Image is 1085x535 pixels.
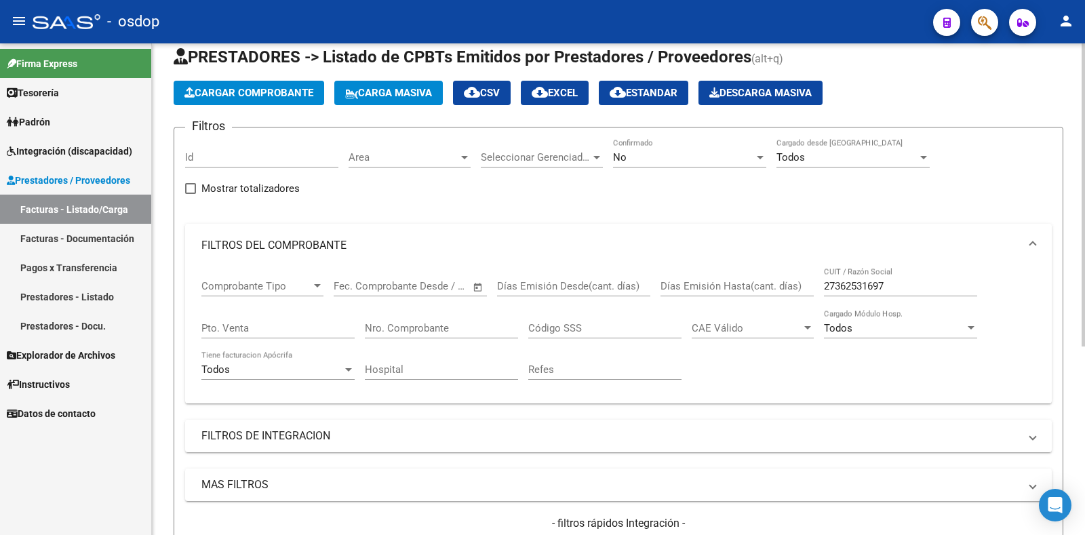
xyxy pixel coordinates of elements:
span: No [613,151,627,163]
mat-expansion-panel-header: FILTROS DEL COMPROBANTE [185,224,1052,267]
div: Open Intercom Messenger [1039,489,1071,521]
span: Padrón [7,115,50,130]
span: EXCEL [532,87,578,99]
span: Estandar [610,87,677,99]
span: Todos [824,322,852,334]
span: Seleccionar Gerenciador [481,151,591,163]
button: Carga Masiva [334,81,443,105]
mat-panel-title: FILTROS DEL COMPROBANTE [201,238,1019,253]
span: Descarga Masiva [709,87,812,99]
span: CAE Válido [692,322,802,334]
span: Todos [201,363,230,376]
mat-icon: cloud_download [532,84,548,100]
mat-icon: cloud_download [464,84,480,100]
span: Firma Express [7,56,77,71]
span: Tesorería [7,85,59,100]
mat-panel-title: FILTROS DE INTEGRACION [201,429,1019,443]
mat-expansion-panel-header: FILTROS DE INTEGRACION [185,420,1052,452]
span: Todos [776,151,805,163]
button: Descarga Masiva [698,81,823,105]
button: EXCEL [521,81,589,105]
span: Integración (discapacidad) [7,144,132,159]
span: Datos de contacto [7,406,96,421]
input: Start date [334,280,378,292]
h3: Filtros [185,117,232,136]
span: Cargar Comprobante [184,87,313,99]
h4: - filtros rápidos Integración - [185,516,1052,531]
span: PRESTADORES -> Listado de CPBTs Emitidos por Prestadores / Proveedores [174,47,751,66]
span: Mostrar totalizadores [201,180,300,197]
app-download-masive: Descarga masiva de comprobantes (adjuntos) [698,81,823,105]
button: CSV [453,81,511,105]
span: Explorador de Archivos [7,348,115,363]
span: (alt+q) [751,52,783,65]
span: Instructivos [7,377,70,392]
mat-icon: cloud_download [610,84,626,100]
span: Comprobante Tipo [201,280,311,292]
mat-panel-title: MAS FILTROS [201,477,1019,492]
mat-expansion-panel-header: MAS FILTROS [185,469,1052,501]
div: FILTROS DEL COMPROBANTE [185,267,1052,403]
input: End date [390,280,456,292]
mat-icon: menu [11,13,27,29]
span: Area [349,151,458,163]
span: CSV [464,87,500,99]
span: - osdop [107,7,159,37]
span: Prestadores / Proveedores [7,173,130,188]
mat-icon: person [1058,13,1074,29]
button: Open calendar [471,279,486,295]
button: Cargar Comprobante [174,81,324,105]
span: Carga Masiva [345,87,432,99]
button: Estandar [599,81,688,105]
